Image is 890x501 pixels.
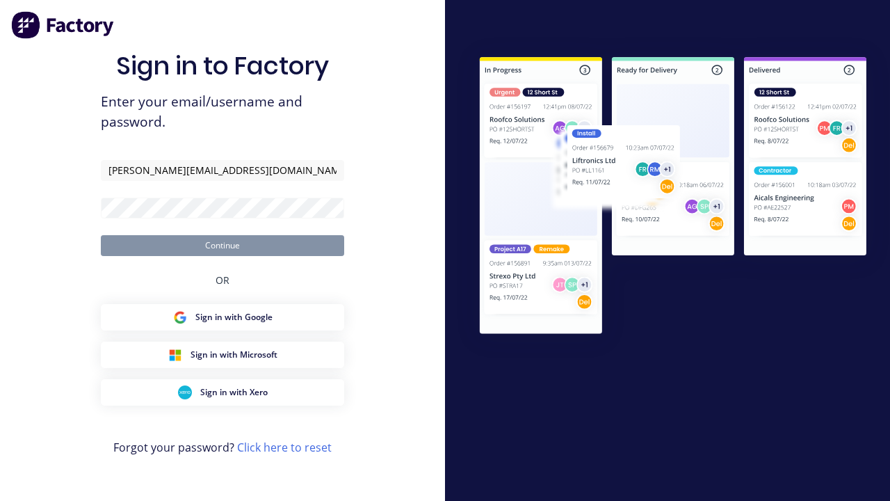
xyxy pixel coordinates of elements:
span: Sign in with Microsoft [191,349,277,361]
img: Factory [11,11,115,39]
div: OR [216,256,229,304]
span: Sign in with Xero [200,386,268,399]
h1: Sign in to Factory [116,51,329,81]
input: Email/Username [101,160,344,181]
button: Google Sign inSign in with Google [101,304,344,331]
span: Forgot your password? [113,439,332,456]
button: Microsoft Sign inSign in with Microsoft [101,342,344,368]
img: Microsoft Sign in [168,348,182,362]
button: Continue [101,235,344,256]
button: Xero Sign inSign in with Xero [101,379,344,406]
img: Sign in [456,35,890,359]
a: Click here to reset [237,440,332,455]
span: Sign in with Google [195,311,273,324]
span: Enter your email/username and password. [101,92,344,132]
img: Google Sign in [173,310,187,324]
img: Xero Sign in [178,385,192,399]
